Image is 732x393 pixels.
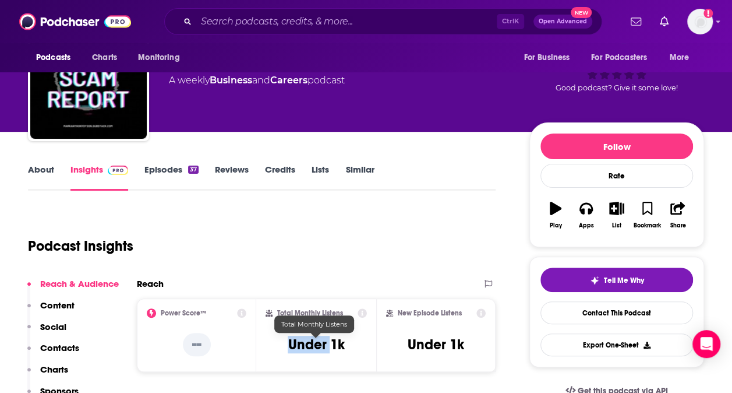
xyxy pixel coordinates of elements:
button: Follow [540,134,693,159]
h2: New Episode Listens [398,309,462,317]
h2: Total Monthly Listens [277,309,343,317]
button: open menu [515,47,584,69]
div: Bookmark [634,222,661,229]
div: List [612,222,621,229]
a: Reviews [215,164,249,191]
h3: Under 1k [408,336,464,353]
span: New [571,7,592,18]
h1: Podcast Insights [28,237,133,255]
a: Show notifications dropdown [626,12,646,31]
button: List [602,194,632,236]
div: Play [550,222,562,229]
span: For Business [524,50,570,66]
button: Contacts [27,342,79,364]
button: Play [540,194,571,236]
img: User Profile [687,9,713,34]
div: Open Intercom Messenger [692,330,720,358]
a: Credits [265,164,295,191]
div: A weekly podcast [169,73,345,87]
p: -- [183,333,211,356]
button: open menu [28,47,86,69]
a: InsightsPodchaser Pro [70,164,128,191]
img: Podchaser Pro [108,166,128,175]
button: Apps [571,194,601,236]
a: Careers [270,75,307,86]
h2: Power Score™ [161,309,206,317]
p: Content [40,300,75,311]
div: Rate [540,164,693,188]
p: Social [40,321,66,332]
button: open menu [584,47,664,69]
a: Similar [345,164,374,191]
span: Monitoring [138,50,179,66]
button: Bookmark [632,194,662,236]
a: Business [210,75,252,86]
span: Logged in as ABolliger [687,9,713,34]
span: Good podcast? Give it some love! [556,83,678,92]
button: Content [27,300,75,321]
span: Tell Me Why [604,276,644,285]
p: Charts [40,364,68,375]
p: Reach & Audience [40,278,119,289]
a: Show notifications dropdown [655,12,673,31]
svg: Add a profile image [703,9,713,18]
a: Charts [84,47,124,69]
div: Share [670,222,685,229]
button: open menu [662,47,704,69]
h3: Under 1k [288,336,344,353]
img: The Job Scam Report Podcast [30,22,147,139]
a: Episodes37 [144,164,199,191]
div: Apps [579,222,594,229]
a: Lists [312,164,329,191]
button: Social [27,321,66,343]
h2: Reach [137,278,164,289]
input: Search podcasts, credits, & more... [196,12,497,31]
button: Open AdvancedNew [533,15,592,29]
img: Podchaser - Follow, Share and Rate Podcasts [19,10,131,33]
span: Charts [92,50,117,66]
span: Podcasts [36,50,70,66]
div: Search podcasts, credits, & more... [164,8,602,35]
button: Export One-Sheet [540,334,693,356]
div: 37 [188,166,199,174]
img: tell me why sparkle [590,276,599,285]
a: Contact This Podcast [540,301,693,324]
button: tell me why sparkleTell Me Why [540,268,693,292]
span: Open Advanced [539,19,587,24]
button: open menu [130,47,195,69]
span: More [670,50,689,66]
button: Show profile menu [687,9,713,34]
button: Charts [27,364,68,385]
p: Contacts [40,342,79,353]
span: Ctrl K [497,14,524,29]
span: For Podcasters [591,50,647,66]
span: and [252,75,270,86]
button: Reach & Audience [27,278,119,300]
button: Share [663,194,693,236]
a: About [28,164,54,191]
span: Total Monthly Listens [281,320,347,328]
